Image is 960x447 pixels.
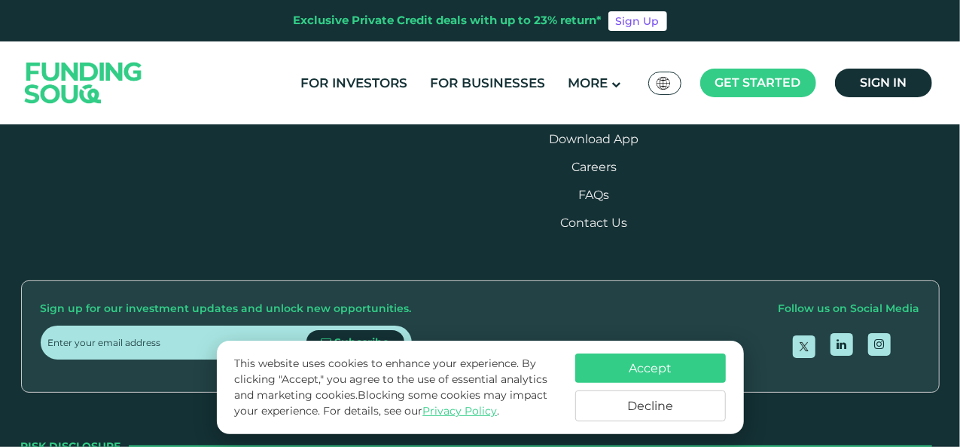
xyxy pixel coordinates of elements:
span: More [568,75,608,90]
a: open Instagram [868,333,891,356]
span: For details, see our . [323,404,499,418]
button: Accept [575,354,726,383]
div: Exclusive Private Credit deals with up to 23% return* [294,12,602,29]
img: twitter [800,342,809,351]
a: FAQs [578,188,609,202]
span: Blocking some cookies may impact your experience. [234,388,547,418]
span: Get started [715,75,801,90]
div: Sign up for our investment updates and unlock new opportunities. [41,300,412,318]
a: Privacy Policy [422,404,497,418]
a: For Investors [297,71,411,96]
a: Download App [549,132,638,146]
div: Follow us on Social Media [779,300,920,318]
p: This website uses cookies to enhance your experience. By clicking "Accept," you agree to the use ... [234,356,559,419]
a: For Businesses [426,71,549,96]
a: Sign Up [608,11,667,31]
span: Sign in [860,75,907,90]
button: Subscribe [306,330,404,354]
img: Logo [10,44,157,121]
button: Decline [575,390,726,421]
a: Contact Us [560,216,627,230]
img: SA Flag [657,77,670,90]
a: open Linkedin [830,333,853,356]
a: open Twitter [793,335,815,358]
a: Sign in [835,69,932,97]
input: Enter your email address [48,326,306,360]
span: Subscribe [334,335,389,349]
span: Careers [571,160,617,174]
